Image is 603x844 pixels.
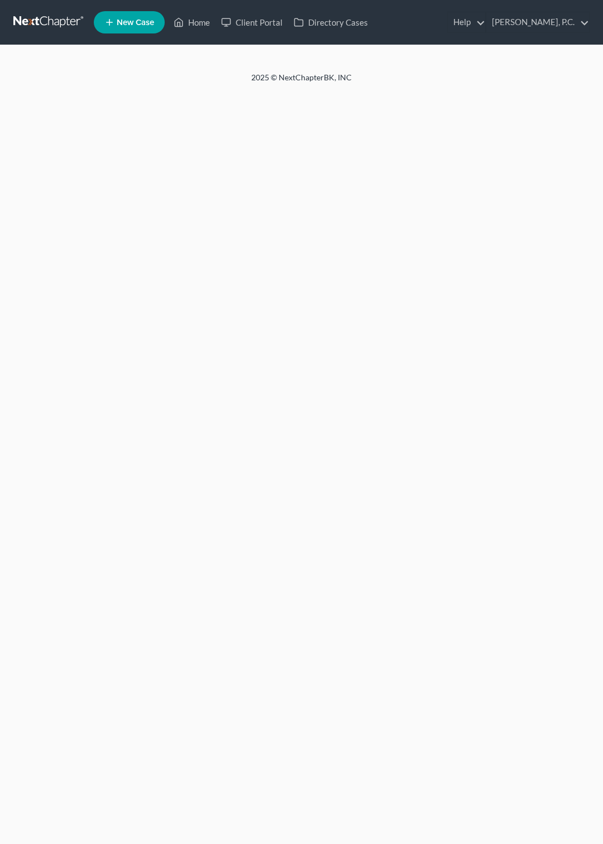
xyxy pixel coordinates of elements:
[168,12,216,32] a: Home
[486,12,589,32] a: [PERSON_NAME], P.C.
[216,12,288,32] a: Client Portal
[33,72,569,92] div: 2025 © NextChapterBK, INC
[94,11,165,33] new-legal-case-button: New Case
[448,12,485,32] a: Help
[288,12,374,32] a: Directory Cases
